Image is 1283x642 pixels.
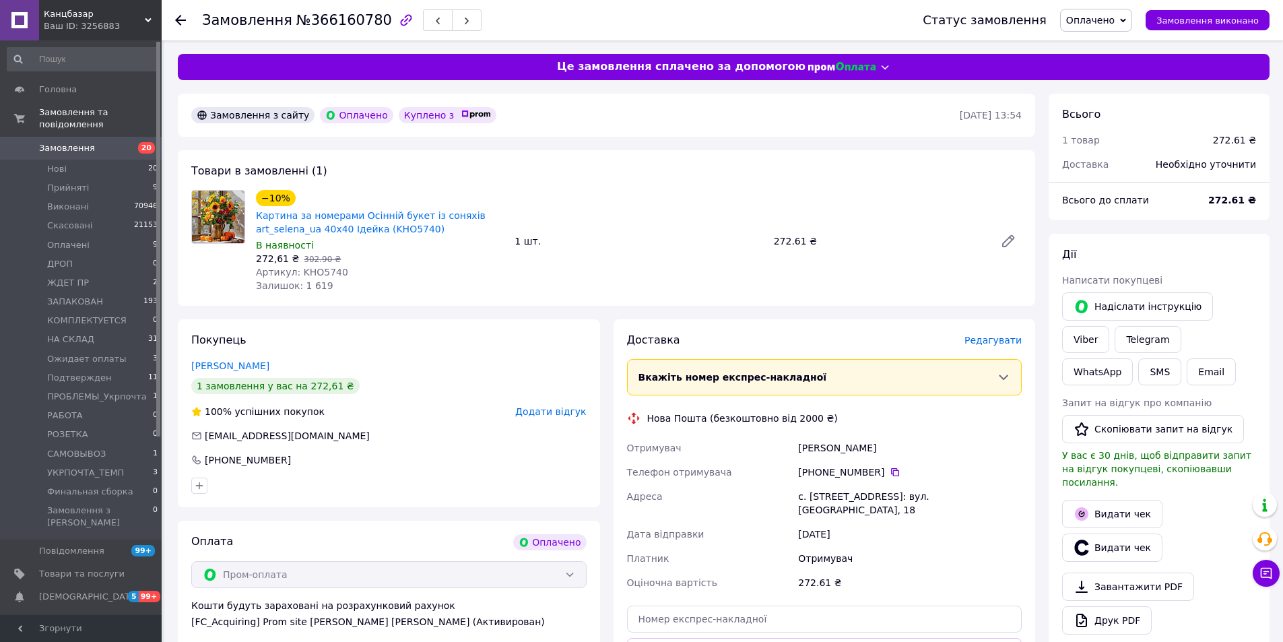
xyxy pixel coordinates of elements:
[795,484,1024,522] div: с. [STREET_ADDRESS]: вул. [GEOGRAPHIC_DATA], 18
[513,534,586,550] div: Оплачено
[148,372,158,384] span: 11
[964,335,1022,346] span: Редагувати
[44,20,162,32] div: Ваш ID: 3256883
[795,571,1024,595] div: 272.61 ₴
[627,333,680,346] span: Доставка
[1062,248,1076,261] span: Дії
[1062,573,1194,601] a: Завантажити PDF
[153,505,158,529] span: 0
[39,142,95,154] span: Замовлення
[153,239,158,251] span: 9
[399,107,497,123] div: Куплено з
[47,182,89,194] span: Прийняті
[7,47,159,71] input: Пошук
[153,448,158,460] span: 1
[47,372,111,384] span: Подтвержден
[205,430,370,441] span: [EMAIL_ADDRESS][DOMAIN_NAME]
[1115,326,1181,353] a: Telegram
[627,467,732,478] span: Телефон отримувача
[461,110,491,119] img: prom
[191,535,233,548] span: Оплата
[47,467,124,479] span: УКРПОЧТА_ТЕМП
[39,106,162,131] span: Замовлення та повідомлення
[1066,15,1115,26] span: Оплачено
[795,522,1024,546] div: [DATE]
[191,599,587,629] div: Кошти будуть зараховані на розрахунковий рахунок
[47,239,90,251] span: Оплачені
[995,228,1022,255] a: Редагувати
[1156,15,1259,26] span: Замовлення виконано
[47,486,133,498] span: Финальная сборка
[1062,292,1213,321] button: Надіслати інструкцію
[1062,135,1100,146] span: 1 товар
[39,591,139,603] span: [DEMOGRAPHIC_DATA]
[627,577,717,588] span: Оціночна вартість
[153,410,158,422] span: 0
[47,353,127,365] span: Ожидает оплаты
[1062,108,1100,121] span: Всього
[153,391,158,403] span: 1
[47,201,89,213] span: Виконані
[1187,358,1236,385] button: Email
[44,8,145,20] span: Канцбазар
[256,280,333,291] span: Залишок: 1 619
[47,296,103,308] span: ЗАПАКОВАН
[256,210,486,234] a: Картина за номерами Осінній букет із соняхів art_selena_ua 40х40 Ідейка (KHO5740)
[131,545,155,556] span: 99+
[1062,534,1162,562] button: Видати чек
[134,220,158,232] span: 21153
[191,405,325,418] div: успішних покупок
[1208,195,1256,205] b: 272.61 ₴
[191,164,327,177] span: Товари в замовленні (1)
[1062,450,1251,488] span: У вас є 30 днів, щоб відправити запит на відгук покупцеві, скопіювавши посилання.
[304,255,341,264] span: 302.90 ₴
[1062,606,1152,635] a: Друк PDF
[138,142,155,154] span: 20
[638,372,827,383] span: Вкажіть номер експрес-накладної
[795,546,1024,571] div: Отримувач
[1062,397,1212,408] span: Запит на відгук про компанію
[153,486,158,498] span: 0
[39,568,125,580] span: Товари та послуги
[128,591,139,602] span: 5
[191,378,360,394] div: 1 замовлення у вас на 272,61 ₴
[509,232,768,251] div: 1 шт.
[768,232,989,251] div: 272.61 ₴
[47,410,83,422] span: РАБОТА
[256,240,314,251] span: В наявності
[256,267,348,278] span: Артикул: KHO5740
[175,13,186,27] div: Повернутися назад
[191,360,269,371] a: [PERSON_NAME]
[134,201,158,213] span: 70946
[1253,560,1280,587] button: Чат з покупцем
[795,436,1024,460] div: [PERSON_NAME]
[153,353,158,365] span: 3
[47,258,73,270] span: ДРОП
[139,591,161,602] span: 99+
[1062,358,1133,385] a: WhatsApp
[143,296,158,308] span: 193
[47,163,67,175] span: Нові
[153,182,158,194] span: 9
[515,406,586,417] span: Додати відгук
[153,428,158,441] span: 0
[148,333,158,346] span: 31
[1138,358,1181,385] button: SMS
[627,443,682,453] span: Отримувач
[153,258,158,270] span: 0
[153,277,158,289] span: 2
[47,333,94,346] span: НА СКЛАД
[256,190,296,206] div: −10%
[47,505,153,529] span: Замовлення з [PERSON_NAME]
[627,529,704,540] span: Дата відправки
[205,406,232,417] span: 100%
[557,59,805,75] span: Це замовлення сплачено за допомогою
[923,13,1047,27] div: Статус замовлення
[39,545,104,557] span: Повідомлення
[47,448,106,460] span: САМОВЫВОЗ
[153,315,158,327] span: 0
[627,606,1022,633] input: Номер експрес-накладної
[627,553,669,564] span: Платник
[191,615,587,629] div: [FC_Acquiring] Prom site [PERSON_NAME] [PERSON_NAME] (Активирован)
[47,315,127,327] span: КОМПЛЕКТУЕТСЯ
